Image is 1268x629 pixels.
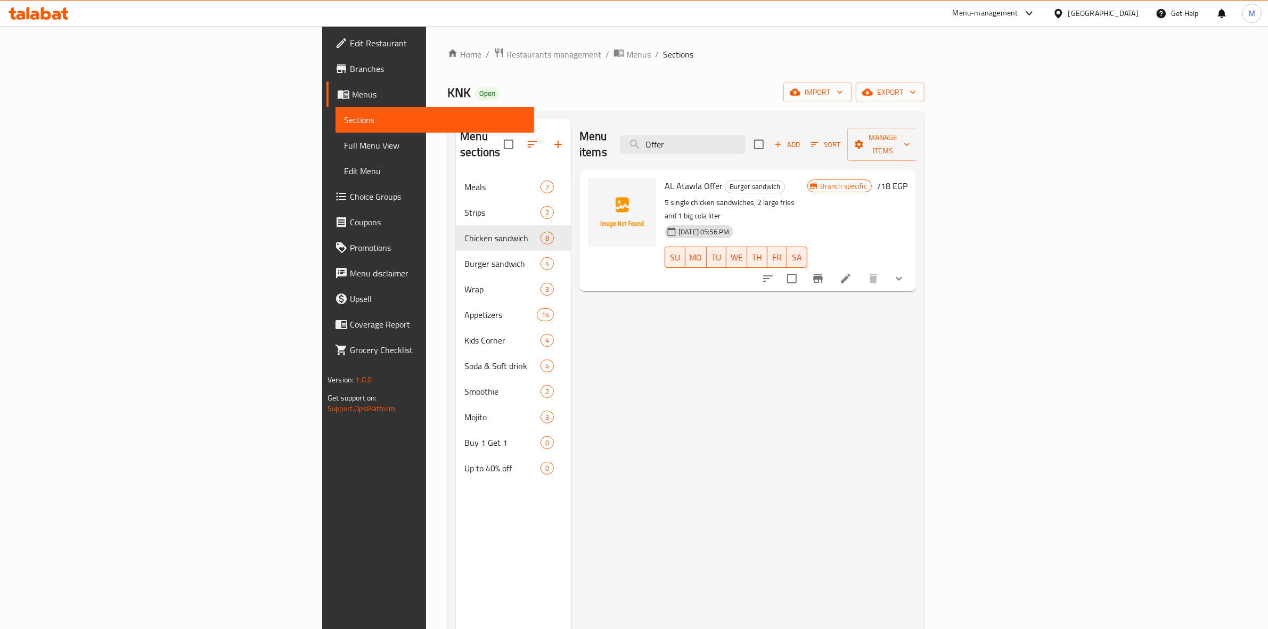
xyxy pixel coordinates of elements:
[579,128,607,160] h2: Menu items
[665,196,807,223] p: 5 single chicken sandwiches, 2 large fries and 1 big cola liter
[494,47,601,61] a: Restaurants management
[456,455,571,481] div: Up to 40% off0
[748,133,770,156] span: Select section
[350,37,526,50] span: Edit Restaurant
[456,174,571,200] div: Meals7
[336,158,534,184] a: Edit Menu
[464,232,541,244] span: Chicken sandwich
[541,208,553,218] span: 2
[537,308,554,321] div: items
[464,411,541,423] div: Mojito
[464,462,541,475] span: Up to 40% off
[541,360,554,372] div: items
[674,227,733,237] span: [DATE] 05:56 PM
[886,266,912,291] button: show more
[725,181,784,193] span: Burger sandwich
[541,361,553,371] span: 4
[464,360,541,372] span: Soda & Soft drink
[326,286,534,312] a: Upsell
[464,283,541,296] div: Wrap
[350,267,526,280] span: Menu disclaimer
[328,373,354,387] span: Version:
[344,165,526,177] span: Edit Menu
[711,250,723,265] span: TU
[876,178,907,193] h6: 718 EGP
[1068,7,1139,19] div: [GEOGRAPHIC_DATA]
[326,81,534,107] a: Menus
[456,404,571,430] div: Mojito3
[541,411,554,423] div: items
[464,181,541,193] span: Meals
[847,128,919,161] button: Manage items
[808,136,843,153] button: Sort
[464,436,541,449] span: Buy 1 Get 1
[464,385,541,398] div: Smoothie
[344,139,526,152] span: Full Menu View
[350,318,526,331] span: Coverage Report
[350,344,526,356] span: Grocery Checklist
[326,209,534,235] a: Coupons
[816,181,871,191] span: Branch specific
[326,184,534,209] a: Choice Groups
[767,247,788,268] button: FR
[655,48,659,61] li: /
[541,257,554,270] div: items
[541,387,553,397] span: 2
[328,402,395,415] a: Support.OpsPlatform
[464,257,541,270] div: Burger sandwich
[456,200,571,225] div: Strips2
[541,463,553,473] span: 0
[541,412,553,422] span: 3
[328,391,377,405] span: Get support on:
[811,138,840,151] span: Sort
[336,107,534,133] a: Sections
[707,247,727,268] button: TU
[747,247,767,268] button: TH
[541,283,554,296] div: items
[344,113,526,126] span: Sections
[864,86,916,99] span: export
[352,88,526,101] span: Menus
[770,136,804,153] button: Add
[690,250,702,265] span: MO
[464,334,541,347] div: Kids Corner
[541,182,553,192] span: 7
[456,430,571,455] div: Buy 1 Get 10
[541,233,553,243] span: 8
[447,47,925,61] nav: breadcrumb
[541,284,553,295] span: 3
[456,379,571,404] div: Smoothie2
[355,373,372,387] span: 1.0.0
[541,232,554,244] div: items
[772,250,783,265] span: FR
[856,83,925,102] button: export
[545,132,571,157] button: Add section
[326,312,534,337] a: Coverage Report
[350,292,526,305] span: Upsell
[805,266,831,291] button: Branch-specific-item
[350,216,526,228] span: Coupons
[791,250,803,265] span: SA
[541,385,554,398] div: items
[350,62,526,75] span: Branches
[350,190,526,203] span: Choice Groups
[953,7,1018,20] div: Menu-management
[665,247,685,268] button: SU
[456,251,571,276] div: Burger sandwich4
[326,235,534,260] a: Promotions
[839,272,852,285] a: Edit menu item
[541,336,553,346] span: 4
[350,241,526,254] span: Promotions
[497,133,520,156] span: Select all sections
[725,181,785,193] div: Burger sandwich
[588,178,656,247] img: AL Atawla Offer
[464,308,537,321] span: Appetizers
[770,136,804,153] span: Add item
[773,138,801,151] span: Add
[669,250,681,265] span: SU
[456,225,571,251] div: Chicken sandwich8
